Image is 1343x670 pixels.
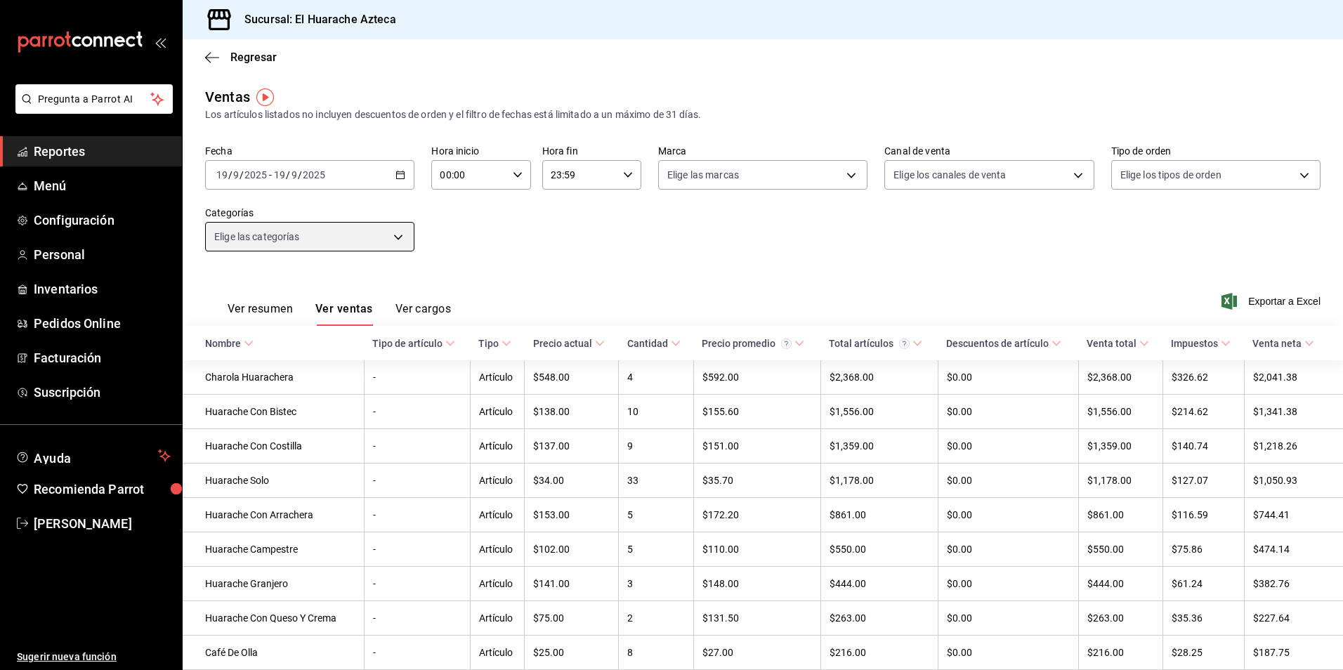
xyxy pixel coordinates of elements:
span: Recomienda Parrot [34,480,171,499]
td: $28.25 [1162,636,1244,670]
label: Hora fin [542,146,641,156]
div: Venta neta [1252,338,1302,349]
span: Ayuda [34,447,152,464]
td: Artículo [470,429,525,464]
td: Huarache Con Bistec [183,395,364,429]
td: $548.00 [525,360,619,395]
span: / [228,169,232,180]
td: $102.00 [525,532,619,567]
td: $2,368.00 [820,360,938,395]
div: navigation tabs [228,302,451,326]
span: Reportes [34,142,171,161]
td: $216.00 [1078,636,1162,670]
td: $1,359.00 [820,429,938,464]
td: $861.00 [820,498,938,532]
input: -- [232,169,240,180]
td: 5 [619,532,693,567]
svg: Precio promedio = Total artículos / cantidad [781,339,792,349]
div: Cantidad [627,338,668,349]
td: - [364,636,470,670]
button: Ver resumen [228,302,293,326]
td: 10 [619,395,693,429]
td: $0.00 [938,498,1078,532]
td: $550.00 [820,532,938,567]
span: Menú [34,176,171,195]
td: Artículo [470,498,525,532]
span: Elige los canales de venta [893,168,1006,182]
td: $35.36 [1162,601,1244,636]
td: $2,368.00 [1078,360,1162,395]
td: $1,218.26 [1244,429,1343,464]
label: Marca [658,146,867,156]
span: Exportar a Excel [1224,293,1321,310]
td: 9 [619,429,693,464]
button: open_drawer_menu [155,37,166,48]
td: $25.00 [525,636,619,670]
td: $214.62 [1162,395,1244,429]
td: Artículo [470,636,525,670]
td: $155.60 [693,395,820,429]
td: Artículo [470,464,525,498]
td: $326.62 [1162,360,1244,395]
td: $1,556.00 [820,395,938,429]
td: $0.00 [938,464,1078,498]
div: Precio actual [533,338,592,349]
td: Café De Olla [183,636,364,670]
td: $861.00 [1078,498,1162,532]
td: $116.59 [1162,498,1244,532]
td: - [364,601,470,636]
td: $550.00 [1078,532,1162,567]
td: $444.00 [1078,567,1162,601]
td: $0.00 [938,429,1078,464]
td: $127.07 [1162,464,1244,498]
span: Regresar [230,51,277,64]
td: - [364,395,470,429]
td: $138.00 [525,395,619,429]
span: - [269,169,272,180]
td: Artículo [470,395,525,429]
td: 33 [619,464,693,498]
div: Total artículos [829,338,910,349]
span: Elige las categorías [214,230,300,244]
td: $75.00 [525,601,619,636]
div: Tipo de artículo [372,338,443,349]
button: Regresar [205,51,277,64]
td: $216.00 [820,636,938,670]
td: 4 [619,360,693,395]
span: Personal [34,245,171,264]
label: Fecha [205,146,414,156]
td: $1,359.00 [1078,429,1162,464]
div: Impuestos [1171,338,1218,349]
td: $263.00 [820,601,938,636]
span: Sugerir nueva función [17,650,171,664]
td: $474.14 [1244,532,1343,567]
div: Venta total [1087,338,1136,349]
td: Huarache Con Arrachera [183,498,364,532]
span: Venta total [1087,338,1149,349]
td: $0.00 [938,636,1078,670]
span: [PERSON_NAME] [34,514,171,533]
span: / [240,169,244,180]
td: 5 [619,498,693,532]
span: Elige las marcas [667,168,739,182]
td: Huarache Con Queso Y Crema [183,601,364,636]
td: Huarache Campestre [183,532,364,567]
span: Facturación [34,348,171,367]
input: ---- [244,169,268,180]
span: Venta neta [1252,338,1314,349]
div: Nombre [205,338,241,349]
a: Pregunta a Parrot AI [10,102,173,117]
td: $131.50 [693,601,820,636]
td: $2,041.38 [1244,360,1343,395]
td: $744.41 [1244,498,1343,532]
div: Los artículos listados no incluyen descuentos de orden y el filtro de fechas está limitado a un m... [205,107,1321,122]
td: $0.00 [938,567,1078,601]
label: Canal de venta [884,146,1094,156]
span: Tipo [478,338,511,349]
button: Tooltip marker [256,88,274,106]
span: Elige los tipos de orden [1120,168,1221,182]
td: $0.00 [938,360,1078,395]
td: $148.00 [693,567,820,601]
td: - [364,567,470,601]
input: -- [291,169,298,180]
